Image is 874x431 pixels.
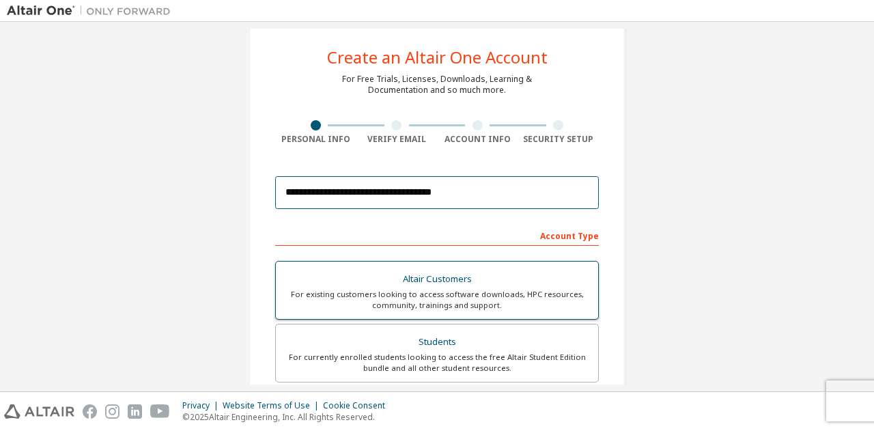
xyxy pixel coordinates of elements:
div: Students [284,333,590,352]
p: © 2025 Altair Engineering, Inc. All Rights Reserved. [182,411,393,423]
div: Personal Info [275,134,356,145]
img: Altair One [7,4,178,18]
img: instagram.svg [105,404,119,419]
div: Security Setup [518,134,600,145]
div: Cookie Consent [323,400,393,411]
div: For existing customers looking to access software downloads, HPC resources, community, trainings ... [284,289,590,311]
div: For currently enrolled students looking to access the free Altair Student Edition bundle and all ... [284,352,590,374]
div: Privacy [182,400,223,411]
img: facebook.svg [83,404,97,419]
div: Account Info [437,134,518,145]
div: For Free Trials, Licenses, Downloads, Learning & Documentation and so much more. [342,74,532,96]
div: Verify Email [356,134,438,145]
div: Altair Customers [284,270,590,289]
div: Website Terms of Use [223,400,323,411]
div: Account Type [275,224,599,246]
img: youtube.svg [150,404,170,419]
img: altair_logo.svg [4,404,74,419]
img: linkedin.svg [128,404,142,419]
div: Create an Altair One Account [327,49,548,66]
